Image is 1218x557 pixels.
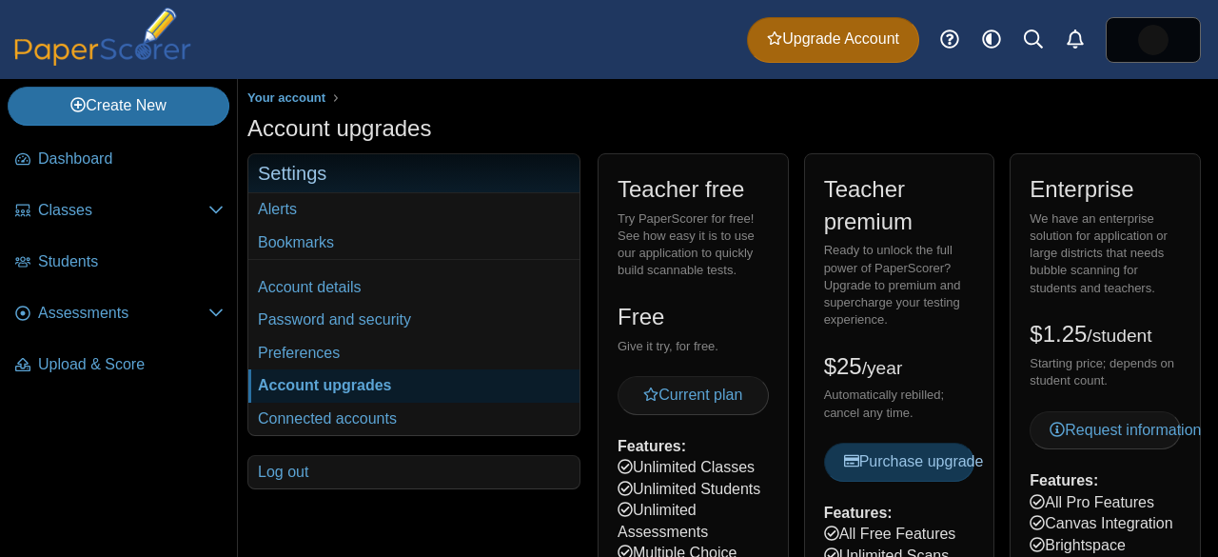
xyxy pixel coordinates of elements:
[38,303,208,324] span: Assessments
[1087,326,1151,346] small: /student
[643,387,742,403] span: Current plan
[248,193,580,226] a: Alerts
[1054,19,1096,61] a: Alerts
[8,52,198,69] a: PaperScorer
[844,453,984,469] span: Purchase upgrade
[38,200,208,221] span: Classes
[618,173,744,206] h2: Teacher free
[8,291,231,337] a: Assessments
[8,137,231,183] a: Dashboard
[1030,355,1181,389] div: Starting price; depends on student count.
[747,17,919,63] a: Upgrade Account
[1138,25,1169,55] span: omar el hawary
[862,358,903,378] small: /year
[824,443,975,481] button: Purchase upgrade
[248,227,580,259] a: Bookmarks
[1030,210,1181,297] div: We have an enterprise solution for application or large districts that needs bubble scanning for ...
[1030,173,1133,206] h2: Enterprise
[824,242,975,328] div: Ready to unlock the full power of PaperScorer? Upgrade to premium and supercharge your testing ex...
[1030,472,1098,488] b: Features:
[618,210,769,280] div: Try PaperScorer for free! See how easy it is to use our application to quickly build scannable te...
[767,29,899,50] span: Upgrade Account
[8,87,229,125] a: Create New
[618,438,686,454] b: Features:
[243,87,330,110] a: Your account
[248,403,580,435] a: Connected accounts
[247,112,431,145] h1: Account upgrades
[38,354,224,375] span: Upload & Score
[248,369,580,402] a: Account upgrades
[8,240,231,286] a: Students
[38,149,224,169] span: Dashboard
[8,8,198,66] img: PaperScorer
[38,251,224,272] span: Students
[824,505,893,521] b: Features:
[248,154,580,193] h3: Settings
[248,271,580,304] a: Account details
[248,304,580,336] a: Password and security
[824,353,903,379] span: $25
[8,189,231,234] a: Classes
[1050,422,1201,438] span: Request information
[248,456,580,488] a: Log out
[618,376,769,414] button: Current plan
[8,343,231,388] a: Upload & Score
[618,301,664,333] h2: Free
[248,337,580,369] a: Preferences
[1030,318,1151,350] h2: $1.25
[1030,411,1181,449] a: Request information
[824,387,975,421] div: Automatically rebilled; cancel any time.
[1106,17,1201,63] a: ps.50PN3e6YoEvYp3Ud
[1138,25,1169,55] img: ps.50PN3e6YoEvYp3Ud
[824,173,975,237] h2: Teacher premium
[247,90,325,105] span: Your account
[618,338,769,355] div: Give it try, for free.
